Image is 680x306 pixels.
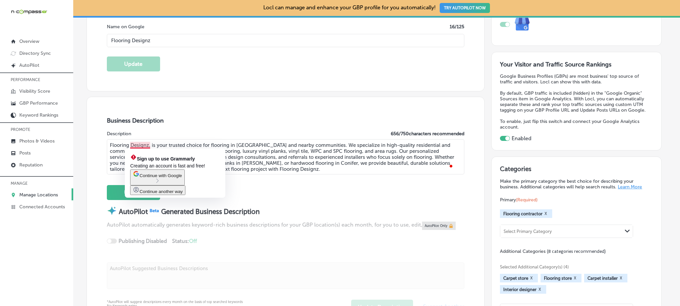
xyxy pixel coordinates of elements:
label: Name on Google [107,24,144,30]
span: (8 categories recommended) [547,248,606,255]
label: Enabled [512,135,532,142]
p: Posts [19,150,31,156]
p: By default, GBP traffic is included (hidden) in the "Google Organic" Sources item in Google Analy... [500,90,653,113]
p: AutoPilot [19,62,39,68]
img: autopilot-icon [107,206,117,216]
span: Flooring store [544,276,572,281]
textarea: To enrich screen reader interactions, please activate Accessibility in Grammarly extension settings [107,139,464,174]
span: Selected Additional Category(s) (4) [500,264,648,269]
input: Enter Location Name [107,34,464,47]
span: Primary [500,197,538,203]
h3: Your Visitor and Traffic Source Rankings [500,61,653,68]
span: (Required) [516,197,538,203]
strong: AutoPilot Generated Business Description [119,208,260,216]
label: 16 /125 [450,24,464,30]
p: Connected Accounts [19,204,65,210]
button: X [618,275,624,281]
img: 660ab0bf-5cc7-4cb8-ba1c-48b5ae0f18e60NCTV_CLogo_TV_Black_-500x88.png [11,9,47,15]
img: e7ababfa220611ac49bdb491a11684a6.png [510,12,535,37]
a: Learn More [618,184,642,190]
h3: Categories [500,165,653,175]
p: Photos & Videos [19,138,55,144]
button: Update [107,56,160,71]
button: X [572,275,578,281]
span: Flooring contractor [503,211,543,216]
p: Google Business Profiles (GBPs) are most business' top source of traffic and visitors. Locl can s... [500,73,653,85]
p: Keyword Rankings [19,112,58,118]
p: Visibility Score [19,88,50,94]
span: Carpet installer [587,276,618,281]
button: Update [107,185,160,200]
h3: Business Description [107,117,464,124]
button: TRY AUTOPILOT NOW [440,3,490,13]
label: Description [107,131,131,137]
p: Make the primary category the best choice for describing your business. Additional categories wil... [500,178,653,190]
p: Reputation [19,162,43,168]
button: X [543,211,549,216]
img: Beta [148,208,161,213]
span: Interior designer [503,287,537,292]
span: Additional Categories [500,249,606,254]
p: Overview [19,39,39,44]
p: Manage Locations [19,192,58,198]
p: Directory Sync [19,51,51,56]
p: GBP Performance [19,100,58,106]
button: X [537,287,543,292]
p: To enable, just flip this switch and connect your Google Analytics account. [500,119,653,130]
span: Carpet store [503,276,528,281]
button: X [528,275,535,281]
div: Select Primary Category [504,229,552,234]
label: 656 / 750 characters recommended [391,131,464,137]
